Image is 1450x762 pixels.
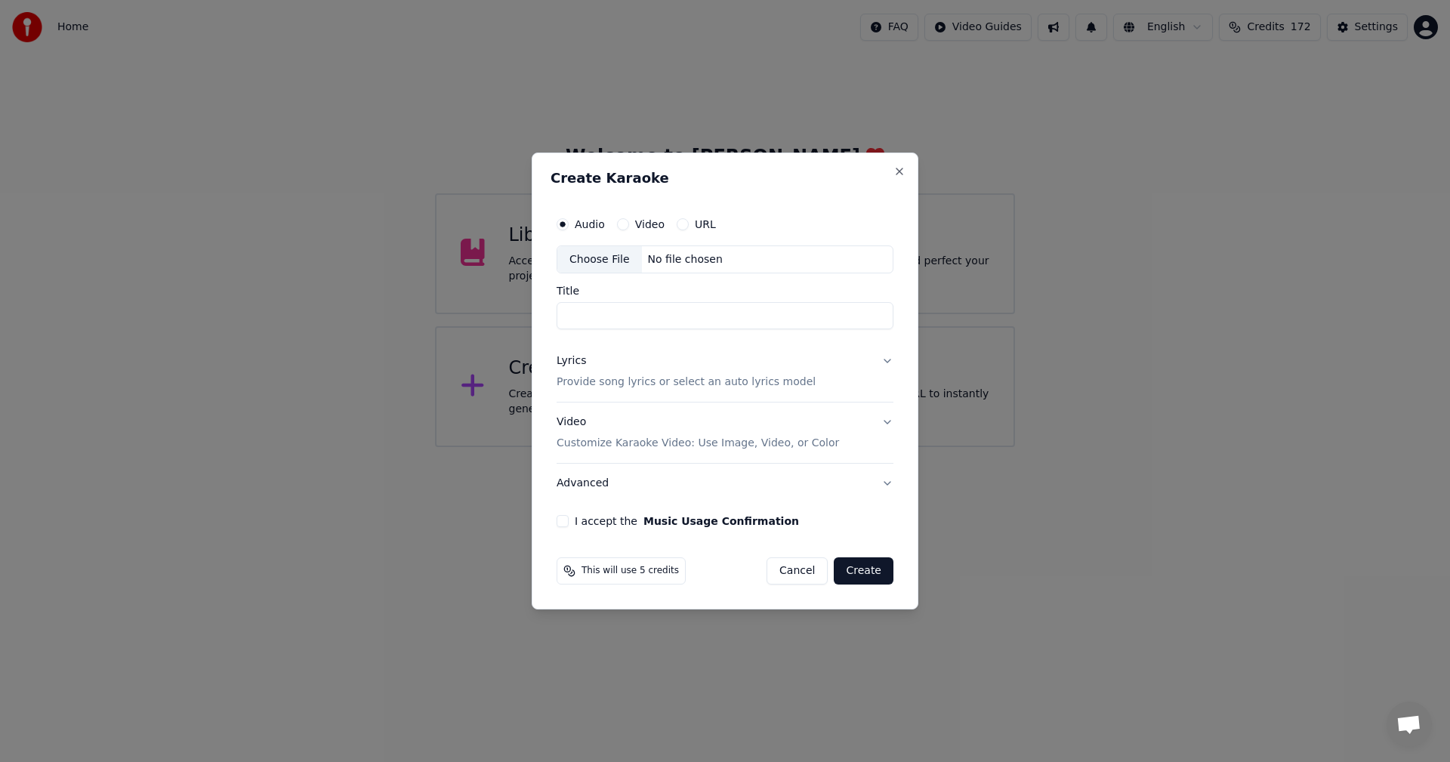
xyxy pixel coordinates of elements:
div: Choose File [557,246,642,273]
p: Provide song lyrics or select an auto lyrics model [557,375,816,390]
label: I accept the [575,516,799,526]
button: Cancel [767,557,828,585]
div: Lyrics [557,354,586,369]
div: Video [557,415,839,452]
button: LyricsProvide song lyrics or select an auto lyrics model [557,342,893,403]
button: Advanced [557,464,893,503]
label: Title [557,286,893,297]
button: Create [834,557,893,585]
p: Customize Karaoke Video: Use Image, Video, or Color [557,436,839,451]
label: Video [635,219,665,230]
label: URL [695,219,716,230]
button: I accept the [643,516,799,526]
label: Audio [575,219,605,230]
button: VideoCustomize Karaoke Video: Use Image, Video, or Color [557,403,893,464]
h2: Create Karaoke [551,171,899,185]
span: This will use 5 credits [582,565,679,577]
div: No file chosen [642,252,729,267]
